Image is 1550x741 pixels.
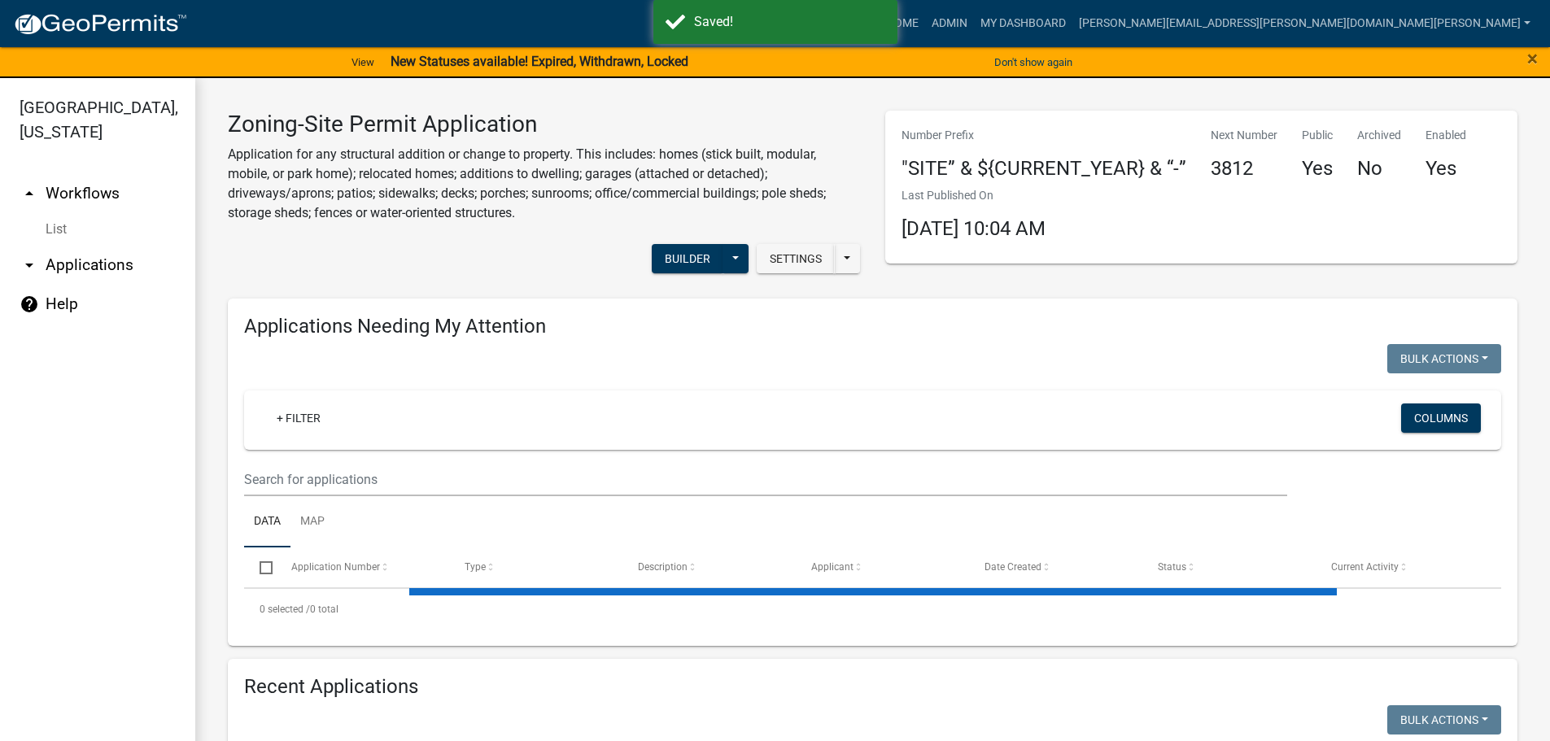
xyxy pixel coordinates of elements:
i: arrow_drop_up [20,184,39,203]
datatable-header-cell: Date Created [969,547,1142,586]
h4: "SITE” & ${CURRENT_YEAR} & “-” [902,157,1186,181]
button: Don't show again [988,49,1079,76]
a: Admin [925,8,974,39]
a: [PERSON_NAME][EMAIL_ADDRESS][PERSON_NAME][DOMAIN_NAME][PERSON_NAME] [1072,8,1537,39]
span: Current Activity [1331,561,1399,573]
datatable-header-cell: Description [622,547,796,586]
input: Search for applications [244,463,1287,496]
a: + Filter [264,403,334,433]
button: Columns [1401,403,1481,433]
p: Public [1302,127,1333,144]
button: Builder [652,244,723,273]
p: Archived [1357,127,1401,144]
span: Description [638,561,688,573]
h4: Yes [1426,157,1466,181]
span: Status [1158,561,1186,573]
a: Map [290,496,334,548]
div: Saved! [694,12,885,32]
p: Next Number [1211,127,1277,144]
strong: New Statuses available! Expired, Withdrawn, Locked [391,54,688,69]
span: Applicant [811,561,854,573]
a: My Dashboard [974,8,1072,39]
i: help [20,294,39,314]
datatable-header-cell: Application Number [275,547,448,586]
a: Data [244,496,290,548]
datatable-header-cell: Applicant [796,547,969,586]
span: 0 selected / [260,604,310,615]
p: Enabled [1426,127,1466,144]
datatable-header-cell: Status [1142,547,1316,586]
datatable-header-cell: Current Activity [1316,547,1489,586]
button: Bulk Actions [1387,344,1501,373]
span: × [1527,47,1538,70]
button: Settings [757,244,835,273]
h4: 3812 [1211,157,1277,181]
span: Date Created [985,561,1041,573]
p: Last Published On [902,187,1046,204]
p: Application for any structural addition or change to property. This includes: homes (stick built,... [228,145,861,223]
datatable-header-cell: Select [244,547,275,586]
p: Number Prefix [902,127,1186,144]
i: arrow_drop_down [20,255,39,275]
datatable-header-cell: Type [448,547,622,586]
span: [DATE] 10:04 AM [902,217,1046,240]
button: Close [1527,49,1538,68]
span: Type [465,561,486,573]
button: Bulk Actions [1387,705,1501,734]
span: Application Number [291,561,380,573]
div: 0 total [244,589,1501,630]
h4: Yes [1302,157,1333,181]
h4: Applications Needing My Attention [244,315,1501,338]
a: Home [880,8,925,39]
a: View [345,49,381,76]
h3: Zoning-Site Permit Application [228,111,861,138]
h4: No [1357,157,1401,181]
h4: Recent Applications [244,675,1501,699]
